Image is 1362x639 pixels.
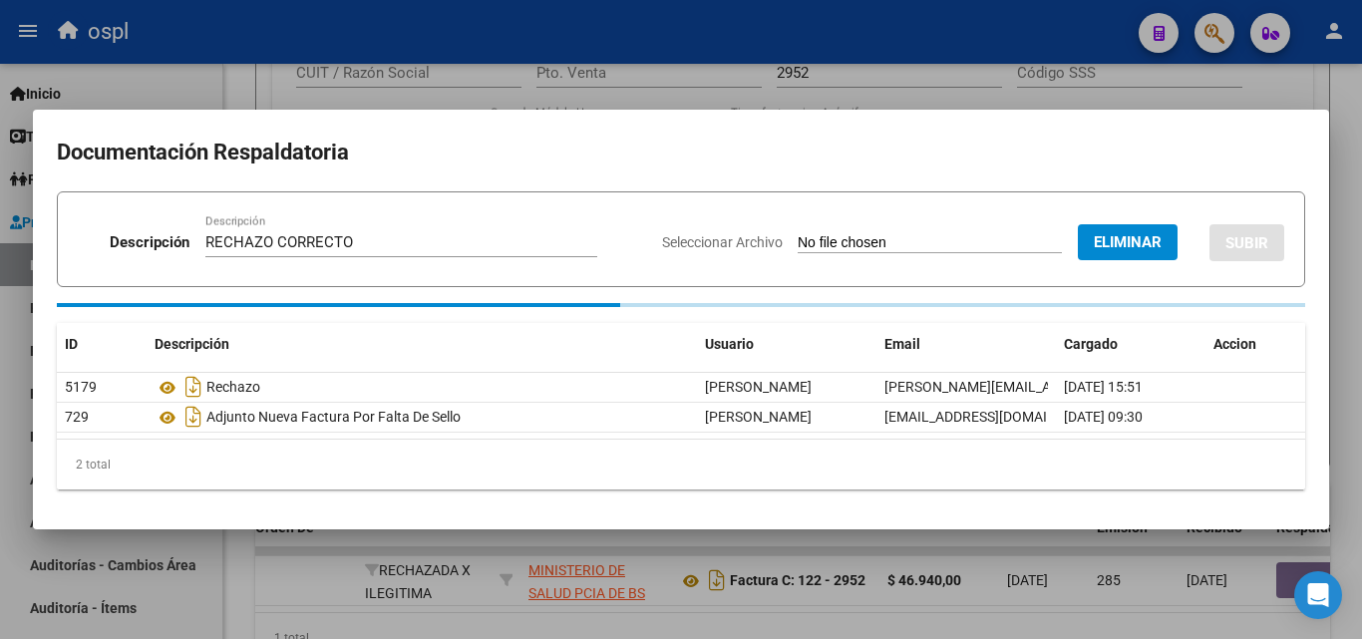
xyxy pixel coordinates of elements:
span: [PERSON_NAME] [705,409,812,425]
span: [PERSON_NAME][EMAIL_ADDRESS][DOMAIN_NAME] [884,379,1212,395]
span: [DATE] 09:30 [1064,409,1143,425]
span: Usuario [705,336,754,352]
span: ID [65,336,78,352]
datatable-header-cell: ID [57,323,147,366]
span: Seleccionar Archivo [662,234,783,250]
span: SUBIR [1225,234,1268,252]
span: Descripción [155,336,229,352]
button: SUBIR [1209,224,1284,261]
datatable-header-cell: Accion [1205,323,1305,366]
span: 729 [65,409,89,425]
i: Descargar documento [180,401,206,433]
datatable-header-cell: Email [876,323,1056,366]
span: Accion [1213,336,1256,352]
h2: Documentación Respaldatoria [57,134,1305,171]
div: Adjunto Nueva Factura Por Falta De Sello [155,401,689,433]
div: 2 total [57,440,1305,489]
button: Eliminar [1078,224,1178,260]
datatable-header-cell: Usuario [697,323,876,366]
span: [PERSON_NAME] [705,379,812,395]
span: Eliminar [1094,233,1162,251]
span: Cargado [1064,336,1118,352]
datatable-header-cell: Cargado [1056,323,1205,366]
span: Email [884,336,920,352]
span: [DATE] 15:51 [1064,379,1143,395]
span: 5179 [65,379,97,395]
p: Descripción [110,231,189,254]
datatable-header-cell: Descripción [147,323,697,366]
div: Rechazo [155,371,689,403]
span: [EMAIL_ADDRESS][DOMAIN_NAME] [884,409,1106,425]
i: Descargar documento [180,371,206,403]
div: Open Intercom Messenger [1294,571,1342,619]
